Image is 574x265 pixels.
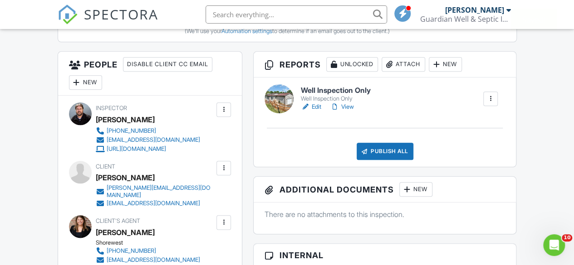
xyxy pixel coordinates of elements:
a: [EMAIL_ADDRESS][DOMAIN_NAME] [96,135,200,145]
a: [EMAIL_ADDRESS][DOMAIN_NAME] [96,255,200,265]
a: [URL][DOMAIN_NAME] [96,145,200,154]
div: [PHONE_NUMBER] [107,247,156,255]
a: View [330,102,354,111]
input: Search everything... [206,5,387,24]
div: Saved! [511,9,557,30]
span: SPECTORA [84,5,158,24]
h3: People [58,52,242,96]
div: New [429,57,462,72]
div: New [399,182,432,197]
a: [PERSON_NAME][EMAIL_ADDRESS][DOMAIN_NAME] [96,184,215,199]
div: Unlocked [326,57,378,72]
a: SPECTORA [58,12,158,31]
div: Disable Client CC Email [123,57,212,72]
div: Publish All [357,143,413,160]
a: [PHONE_NUMBER] [96,246,200,255]
span: Inspector [96,105,127,111]
span: Client's Agent [96,217,140,224]
p: There are no attachments to this inspection. [265,209,505,219]
div: [PERSON_NAME] [445,5,504,14]
div: [PHONE_NUMBER] [107,127,156,135]
a: Edit [301,102,321,111]
div: [EMAIL_ADDRESS][DOMAIN_NAME] [107,200,200,207]
a: [EMAIL_ADDRESS][DOMAIN_NAME] [96,199,215,208]
h3: Reports [254,52,516,77]
a: [PERSON_NAME] [96,226,155,239]
h3: Additional Documents [254,177,516,202]
a: [PHONE_NUMBER] [96,126,200,135]
div: Shorewest [96,239,207,246]
div: Well Inspection Only [301,95,371,102]
h6: Well Inspection Only [301,87,371,95]
div: [PERSON_NAME] [96,171,155,184]
div: Attach [382,57,425,72]
div: [EMAIL_ADDRESS][DOMAIN_NAME] [107,136,200,144]
div: New [69,75,102,90]
div: [URL][DOMAIN_NAME] [107,145,166,153]
img: The Best Home Inspection Software - Spectora [58,5,78,24]
span: 10 [562,234,572,241]
a: Well Inspection Only Well Inspection Only [301,87,371,102]
a: Automation settings [221,28,272,34]
iframe: Intercom live chat [543,234,565,256]
div: [PERSON_NAME][EMAIL_ADDRESS][DOMAIN_NAME] [107,184,215,199]
div: [PERSON_NAME] [96,113,155,126]
div: Guardian Well & Septic Inspections [420,14,511,24]
span: Client [96,163,115,170]
div: [EMAIL_ADDRESS][DOMAIN_NAME] [107,256,200,264]
div: (We'll use your to determine if an email goes out to the client.) [65,28,510,35]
